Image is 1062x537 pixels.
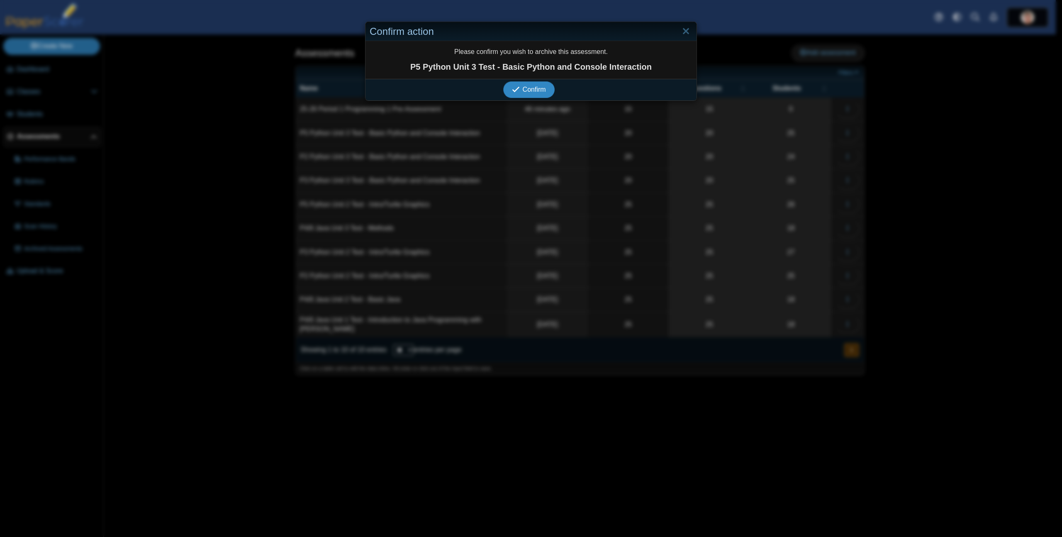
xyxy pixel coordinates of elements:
span: Confirm [523,86,546,93]
button: Confirm [503,81,554,98]
div: Please confirm you wish to archive this assessment. [365,41,697,78]
strong: P5 Python Unit 3 Test - Basic Python and Console Interaction [370,61,692,73]
div: Confirm action [365,22,697,41]
a: Close [680,24,692,39]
